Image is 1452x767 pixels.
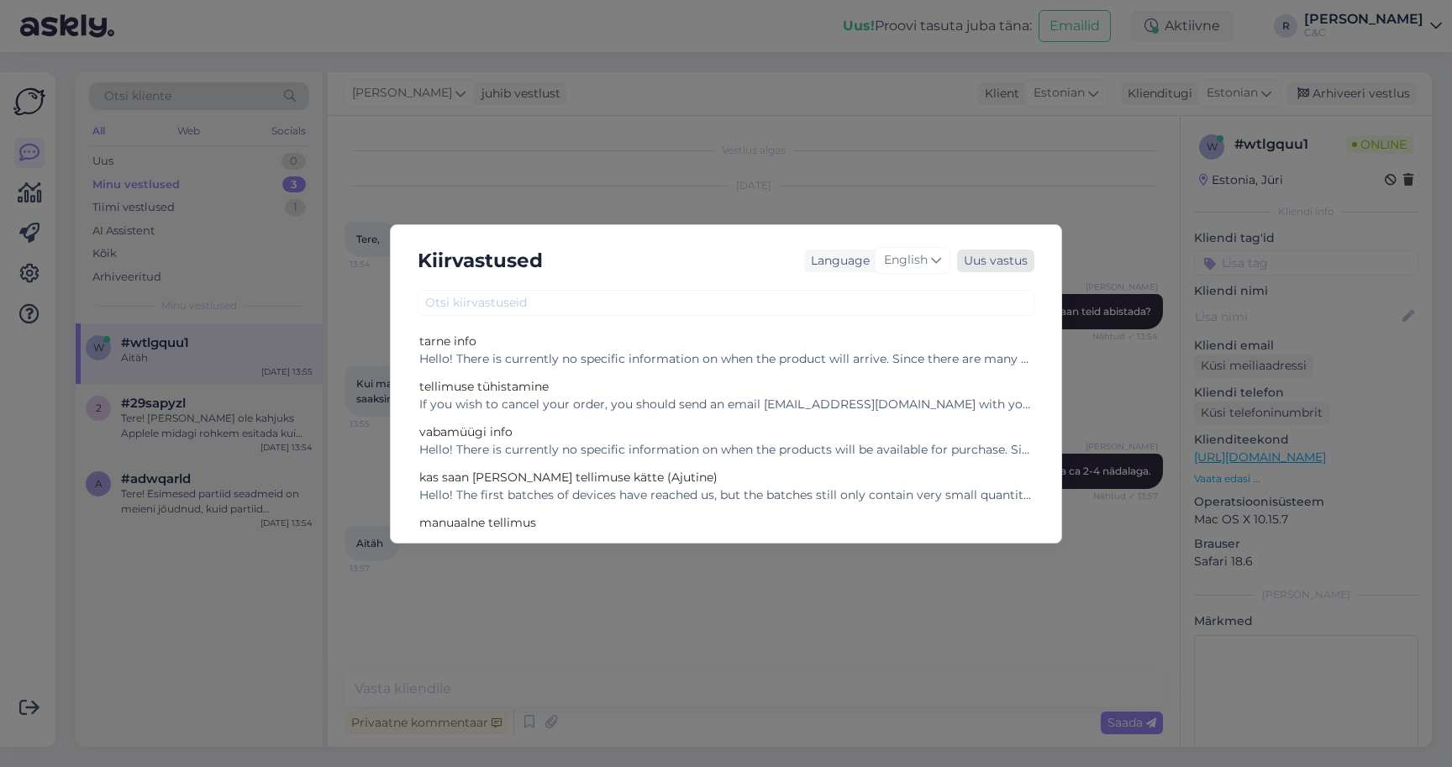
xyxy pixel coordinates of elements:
[419,396,1033,413] div: If you wish to cancel your order, you should send an email [EMAIL_ADDRESS][DOMAIN_NAME] with your...
[418,290,1034,316] input: Otsi kiirvastuseid
[419,423,1033,441] div: vabamüügi info
[418,245,543,276] h5: Kiirvastused
[884,251,928,270] span: English
[419,469,1033,486] div: kas saan [PERSON_NAME] tellimuse kätte (Ajutine)
[419,378,1033,396] div: tellimuse tühistamine
[419,333,1033,350] div: tarne info
[419,441,1033,459] div: Hello! There is currently no specific information on when the products will be available for purc...
[419,350,1033,368] div: Hello! There is currently no specific information on when the product will arrive. Since there ar...
[419,514,1033,532] div: manuaalne tellimus
[957,250,1034,272] div: Uus vastus
[419,486,1033,504] div: Hello! The first batches of devices have reached us, but the batches still only contain very smal...
[804,252,870,270] div: Language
